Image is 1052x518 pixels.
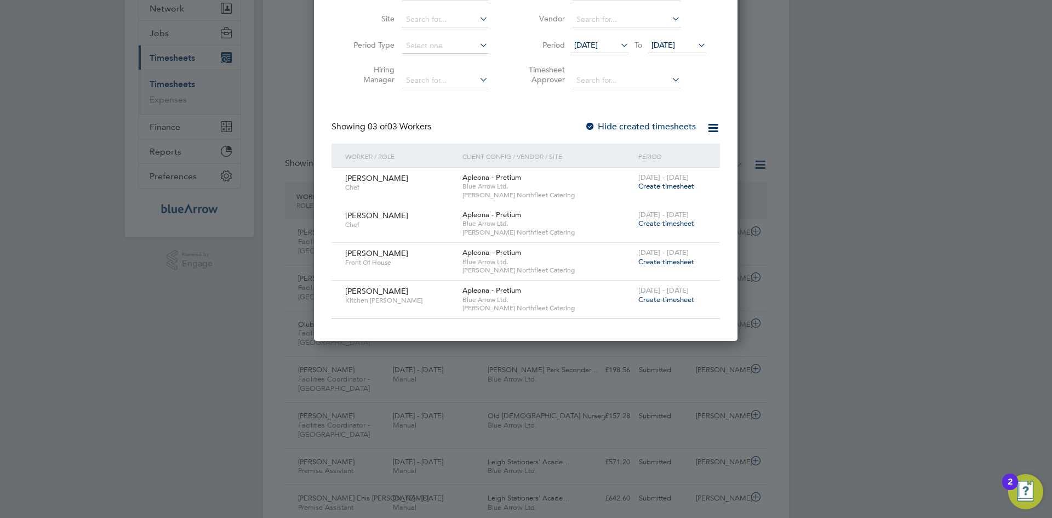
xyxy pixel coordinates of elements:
[651,40,675,50] span: [DATE]
[345,65,395,84] label: Hiring Manager
[462,191,633,200] span: [PERSON_NAME] Northfleet Catering
[345,40,395,50] label: Period Type
[638,286,689,295] span: [DATE] - [DATE]
[462,228,633,237] span: [PERSON_NAME] Northfleet Catering
[462,219,633,228] span: Blue Arrow Ltd.
[345,296,454,305] span: Kitchen [PERSON_NAME]
[345,220,454,229] span: Chef
[462,286,521,295] span: Apleona - Pretium
[345,248,408,258] span: [PERSON_NAME]
[638,219,694,228] span: Create timesheet
[402,73,488,88] input: Search for...
[638,295,694,304] span: Create timesheet
[462,304,633,312] span: [PERSON_NAME] Northfleet Catering
[573,73,681,88] input: Search for...
[638,257,694,266] span: Create timesheet
[516,14,565,24] label: Vendor
[638,173,689,182] span: [DATE] - [DATE]
[345,286,408,296] span: [PERSON_NAME]
[462,182,633,191] span: Blue Arrow Ltd.
[516,65,565,84] label: Timesheet Approver
[638,248,689,257] span: [DATE] - [DATE]
[402,38,488,54] input: Select one
[462,210,521,219] span: Apleona - Pretium
[638,210,689,219] span: [DATE] - [DATE]
[636,144,709,169] div: Period
[460,144,636,169] div: Client Config / Vendor / Site
[342,144,460,169] div: Worker / Role
[638,181,694,191] span: Create timesheet
[345,210,408,220] span: [PERSON_NAME]
[462,266,633,275] span: [PERSON_NAME] Northfleet Catering
[516,40,565,50] label: Period
[462,258,633,266] span: Blue Arrow Ltd.
[368,121,431,132] span: 03 Workers
[574,40,598,50] span: [DATE]
[402,12,488,27] input: Search for...
[345,258,454,267] span: Front Of House
[331,121,433,133] div: Showing
[573,12,681,27] input: Search for...
[1008,474,1043,509] button: Open Resource Center, 2 new notifications
[345,14,395,24] label: Site
[1008,482,1013,496] div: 2
[462,295,633,304] span: Blue Arrow Ltd.
[368,121,387,132] span: 03 of
[345,183,454,192] span: Chef
[462,173,521,182] span: Apleona - Pretium
[631,38,645,52] span: To
[345,173,408,183] span: [PERSON_NAME]
[462,248,521,257] span: Apleona - Pretium
[585,121,696,132] label: Hide created timesheets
